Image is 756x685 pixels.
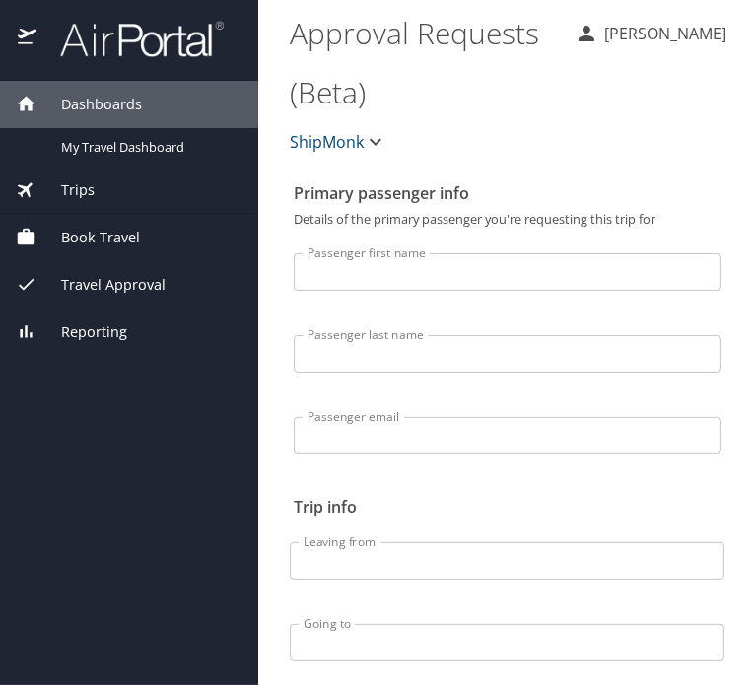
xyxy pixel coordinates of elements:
[36,274,166,296] span: Travel Approval
[36,179,95,201] span: Trips
[567,16,734,51] button: [PERSON_NAME]
[36,321,127,343] span: Reporting
[290,128,364,156] span: ShipMonk
[18,20,38,58] img: icon-airportal.png
[36,94,142,115] span: Dashboards
[294,491,721,522] h2: Trip info
[290,2,559,122] h1: Approval Requests (Beta)
[282,122,395,162] button: ShipMonk
[294,213,721,226] p: Details of the primary passenger you're requesting this trip for
[61,138,235,157] span: My Travel Dashboard
[36,227,140,248] span: Book Travel
[38,20,224,58] img: airportal-logo.png
[598,22,726,45] p: [PERSON_NAME]
[294,177,721,209] h2: Primary passenger info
